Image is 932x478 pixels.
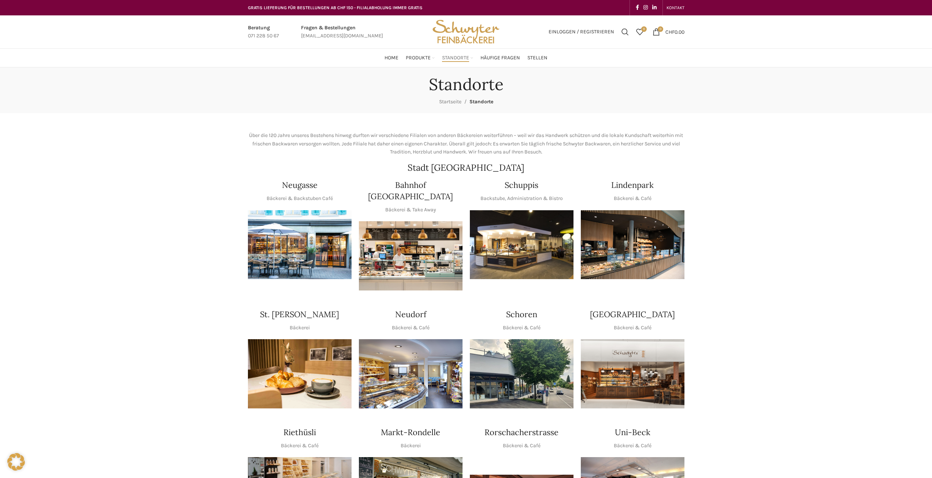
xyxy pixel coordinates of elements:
p: Bäckerei & Backstuben Café [267,194,333,203]
div: Main navigation [244,51,688,65]
span: Home [385,55,398,62]
p: Bäckerei [401,442,421,450]
div: 1 / 1 [470,339,573,408]
span: Standorte [469,99,493,105]
a: Home [385,51,398,65]
div: 1 / 1 [248,339,352,408]
span: Stellen [527,55,547,62]
img: schwyter-23 [248,339,352,408]
p: Bäckerei & Café [503,442,541,450]
span: CHF [665,29,675,35]
h4: Bahnhof [GEOGRAPHIC_DATA] [359,179,463,202]
a: KONTAKT [666,0,684,15]
div: 1 / 1 [359,221,463,290]
span: Einloggen / Registrieren [549,29,614,34]
a: Häufige Fragen [480,51,520,65]
p: Bäckerei [290,324,310,332]
span: 0 [641,26,647,32]
h4: Lindenpark [611,179,654,191]
span: KONTAKT [666,5,684,10]
h4: Schuppis [505,179,538,191]
div: 1 / 1 [581,210,684,279]
img: 017-e1571925257345 [581,210,684,279]
h4: Uni-Beck [615,427,650,438]
span: GRATIS LIEFERUNG FÜR BESTELLUNGEN AB CHF 150 - FILIALABHOLUNG IMMER GRATIS [248,5,423,10]
img: Bäckerei Schwyter [430,15,502,48]
a: Linkedin social link [650,3,659,13]
img: 150130-Schwyter-013 [470,210,573,279]
p: Über die 120 Jahre unseres Bestehens hinweg durften wir verschiedene Filialen von anderen Bäckere... [248,131,684,156]
p: Bäckerei & Café [614,442,651,450]
a: Infobox link [301,24,383,40]
a: Instagram social link [641,3,650,13]
img: Neudorf_1 [359,339,463,408]
span: Standorte [442,55,469,62]
h1: Standorte [429,75,504,94]
span: Produkte [406,55,431,62]
bdi: 0.00 [665,29,684,35]
a: Produkte [406,51,435,65]
a: 0 CHF0.00 [649,25,688,39]
div: 1 / 1 [359,339,463,408]
img: 0842cc03-b884-43c1-a0c9-0889ef9087d6 copy [470,339,573,408]
span: 0 [658,26,663,32]
a: Stellen [527,51,547,65]
img: Bahnhof St. Gallen [359,221,463,290]
p: Backstube, Administration & Bistro [480,194,563,203]
h2: Stadt [GEOGRAPHIC_DATA] [248,163,684,172]
a: Startseite [439,99,461,105]
h4: [GEOGRAPHIC_DATA] [590,309,675,320]
p: Bäckerei & Café [614,324,651,332]
a: Einloggen / Registrieren [545,25,618,39]
div: Secondary navigation [663,0,688,15]
p: Bäckerei & Take Away [385,206,436,214]
p: Bäckerei & Café [281,442,319,450]
div: Meine Wunschliste [632,25,647,39]
span: Häufige Fragen [480,55,520,62]
p: Bäckerei & Café [503,324,541,332]
p: Bäckerei & Café [392,324,430,332]
img: Neugasse [248,210,352,279]
h4: Neudorf [395,309,426,320]
div: 1 / 1 [248,210,352,279]
img: Schwyter-1800x900 [581,339,684,408]
h4: Markt-Rondelle [381,427,440,438]
div: 1 / 1 [581,339,684,408]
h4: Neugasse [282,179,318,191]
p: Bäckerei & Café [614,194,651,203]
a: Suchen [618,25,632,39]
a: 0 [632,25,647,39]
div: 1 / 1 [470,210,573,279]
h4: Riethüsli [283,427,316,438]
a: Standorte [442,51,473,65]
a: Site logo [430,28,502,34]
a: Infobox link [248,24,279,40]
h4: Rorschacherstrasse [484,427,558,438]
h4: Schoren [506,309,537,320]
h4: St. [PERSON_NAME] [260,309,339,320]
a: Facebook social link [634,3,641,13]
